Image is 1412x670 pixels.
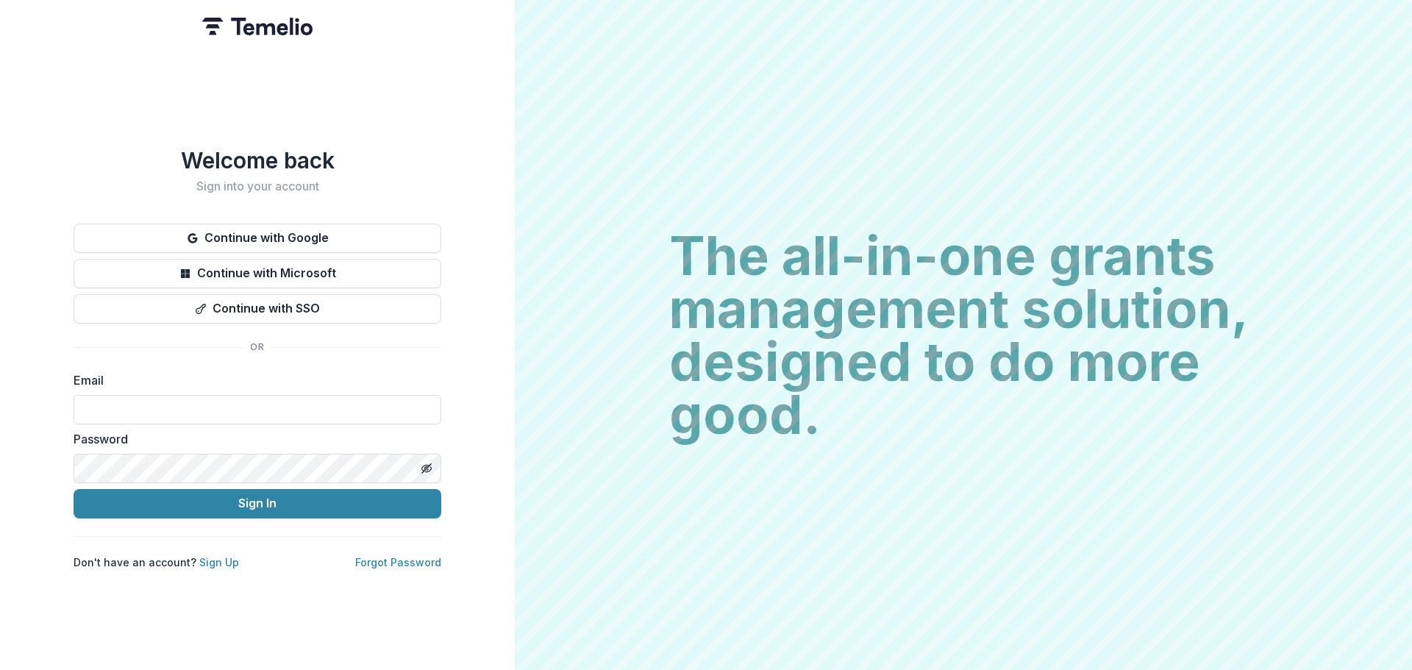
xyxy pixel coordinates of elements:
button: Continue with Microsoft [74,259,441,288]
button: Sign In [74,489,441,518]
button: Continue with SSO [74,294,441,324]
h1: Welcome back [74,147,441,174]
a: Sign Up [199,556,239,569]
label: Email [74,371,432,389]
p: Don't have an account? [74,555,239,570]
label: Password [74,430,432,448]
button: Continue with Google [74,224,441,253]
a: Forgot Password [355,556,441,569]
img: Temelio [202,18,313,35]
h2: Sign into your account [74,179,441,193]
button: Toggle password visibility [415,457,438,480]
